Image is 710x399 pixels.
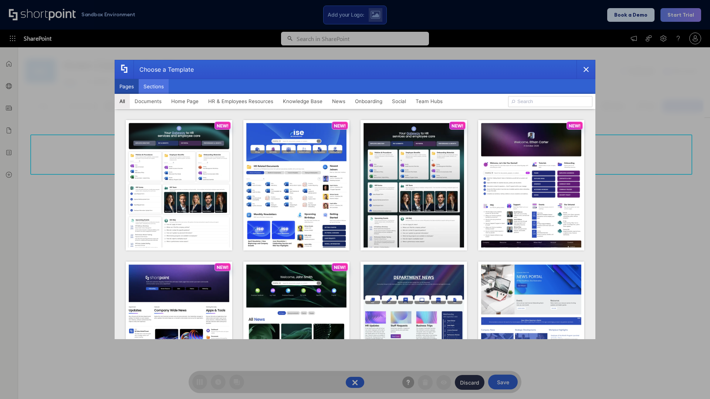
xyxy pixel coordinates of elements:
p: NEW! [217,123,229,129]
button: News [327,94,350,109]
iframe: Chat Widget [577,313,710,399]
button: Social [387,94,411,109]
p: NEW! [452,123,463,129]
p: NEW! [569,123,581,129]
p: NEW! [217,265,229,270]
button: All [115,94,130,109]
button: Pages [115,79,139,94]
button: HR & Employees Resources [203,94,278,109]
button: Home Page [166,94,203,109]
input: Search [508,96,592,107]
button: Knowledge Base [278,94,327,109]
button: Documents [130,94,166,109]
button: Onboarding [350,94,387,109]
button: Sections [139,79,169,94]
p: NEW! [334,123,346,129]
button: Team Hubs [411,94,447,109]
div: template selector [115,60,595,339]
p: NEW! [334,265,346,270]
div: Choose a Template [133,60,194,79]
